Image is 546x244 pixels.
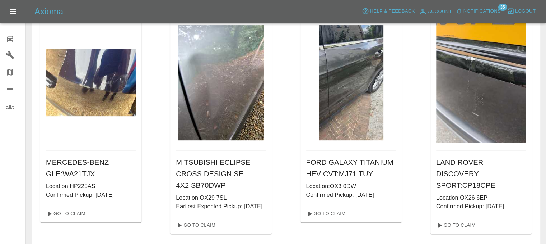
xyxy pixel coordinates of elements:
button: Open drawer [4,3,22,20]
h6: MITSUBISHI ECLIPSE CROSS DESIGN SE 4X2 : SB70DWP [176,157,266,191]
a: Account [417,6,454,17]
p: Confirmed Pickup: [DATE] [306,191,396,199]
h6: MERCEDES-BENZ GLE : WA21TJX [46,157,136,180]
p: Confirmed Pickup: [DATE] [436,202,526,211]
h6: FORD GALAXY TITANIUM HEV CVT : MJ71 TUY [306,157,396,180]
a: Go To Claim [433,220,477,231]
p: Location: OX26 6EP [436,194,526,202]
h6: LAND ROVER DISCOVERY SPORT : CP18CPE [436,157,526,191]
button: Notifications [454,6,503,17]
a: Go To Claim [303,208,347,220]
span: Account [428,8,452,16]
p: Location: HP225AS [46,182,136,191]
button: Help & Feedback [360,6,416,17]
p: Confirmed Pickup: [DATE] [46,191,136,199]
span: Help & Feedback [370,7,415,15]
a: Go To Claim [173,220,217,231]
p: Location: OX3 0DW [306,182,396,191]
button: Logout [505,6,537,17]
span: Notifications [463,7,501,15]
span: 35 [498,4,507,11]
p: Location: OX29 7SL [176,194,266,202]
p: Earliest Expected Pickup: [DATE] [176,202,266,211]
a: Go To Claim [43,208,87,220]
span: Logout [515,7,536,15]
h5: Axioma [34,6,63,17]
